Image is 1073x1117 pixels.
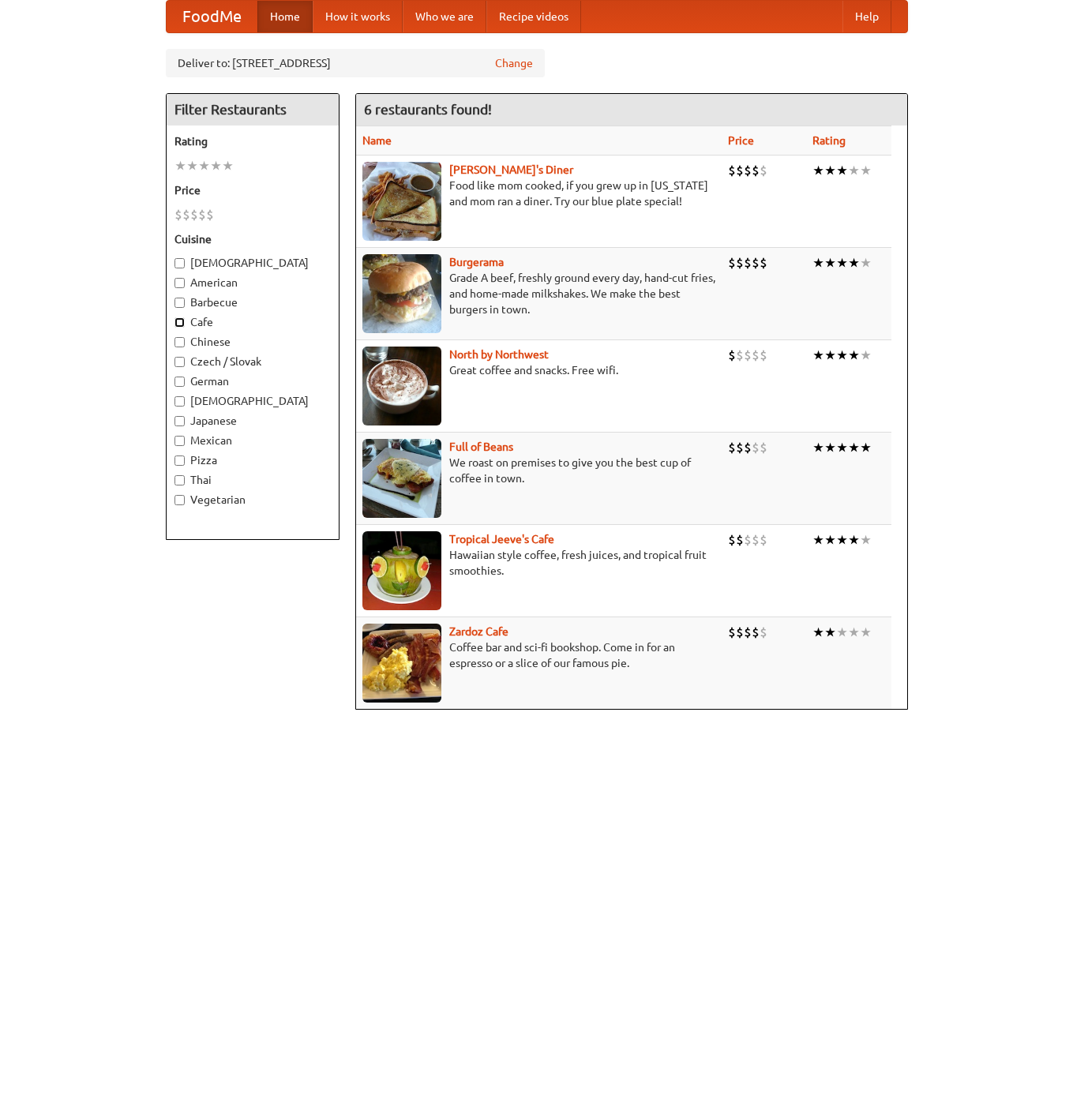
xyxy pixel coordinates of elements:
[362,639,715,671] p: Coffee bar and sci-fi bookshop. Come in for an espresso or a slice of our famous pie.
[752,347,760,364] li: $
[736,531,744,549] li: $
[174,337,185,347] input: Chinese
[362,439,441,518] img: beans.jpg
[736,439,744,456] li: $
[190,206,198,223] li: $
[362,531,441,610] img: jeeves.jpg
[174,495,185,505] input: Vegetarian
[403,1,486,32] a: Who we are
[824,254,836,272] li: ★
[449,533,554,545] a: Tropical Jeeve's Cafe
[744,162,752,179] li: $
[824,162,836,179] li: ★
[174,275,331,290] label: American
[362,134,392,147] a: Name
[744,439,752,456] li: $
[174,255,331,271] label: [DEMOGRAPHIC_DATA]
[174,298,185,308] input: Barbecue
[495,55,533,71] a: Change
[760,531,767,549] li: $
[848,347,860,364] li: ★
[836,347,848,364] li: ★
[174,455,185,466] input: Pizza
[174,416,185,426] input: Japanese
[760,254,767,272] li: $
[860,624,872,641] li: ★
[449,440,513,453] b: Full of Beans
[824,624,836,641] li: ★
[449,348,549,361] a: North by Northwest
[174,278,185,288] input: American
[728,254,736,272] li: $
[728,134,754,147] a: Price
[449,163,573,176] a: [PERSON_NAME]'s Diner
[812,439,824,456] li: ★
[836,254,848,272] li: ★
[362,624,441,703] img: zardoz.jpg
[752,624,760,641] li: $
[174,393,331,409] label: [DEMOGRAPHIC_DATA]
[824,347,836,364] li: ★
[166,49,545,77] div: Deliver to: [STREET_ADDRESS]
[836,439,848,456] li: ★
[728,624,736,641] li: $
[860,162,872,179] li: ★
[836,624,848,641] li: ★
[760,162,767,179] li: $
[362,270,715,317] p: Grade A beef, freshly ground every day, hand-cut fries, and home-made milkshakes. We make the bes...
[174,182,331,198] h5: Price
[812,254,824,272] li: ★
[198,157,210,174] li: ★
[210,157,222,174] li: ★
[848,254,860,272] li: ★
[174,206,182,223] li: $
[186,157,198,174] li: ★
[182,206,190,223] li: $
[362,362,715,378] p: Great coffee and snacks. Free wifi.
[848,162,860,179] li: ★
[174,354,331,369] label: Czech / Slovak
[362,547,715,579] p: Hawaiian style coffee, fresh juices, and tropical fruit smoothies.
[313,1,403,32] a: How it works
[752,162,760,179] li: $
[174,294,331,310] label: Barbecue
[174,317,185,328] input: Cafe
[362,347,441,425] img: north.jpg
[860,439,872,456] li: ★
[760,347,767,364] li: $
[222,157,234,174] li: ★
[812,162,824,179] li: ★
[824,531,836,549] li: ★
[728,162,736,179] li: $
[848,624,860,641] li: ★
[736,347,744,364] li: $
[167,1,257,32] a: FoodMe
[736,624,744,641] li: $
[812,347,824,364] li: ★
[449,256,504,268] a: Burgerama
[744,531,752,549] li: $
[752,254,760,272] li: $
[836,162,848,179] li: ★
[836,531,848,549] li: ★
[174,472,331,488] label: Thai
[728,347,736,364] li: $
[174,133,331,149] h5: Rating
[842,1,891,32] a: Help
[860,531,872,549] li: ★
[174,436,185,446] input: Mexican
[848,439,860,456] li: ★
[744,347,752,364] li: $
[174,396,185,407] input: [DEMOGRAPHIC_DATA]
[362,455,715,486] p: We roast on premises to give you the best cup of coffee in town.
[174,314,331,330] label: Cafe
[364,102,492,117] ng-pluralize: 6 restaurants found!
[449,625,508,638] a: Zardoz Cafe
[362,162,441,241] img: sallys.jpg
[760,624,767,641] li: $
